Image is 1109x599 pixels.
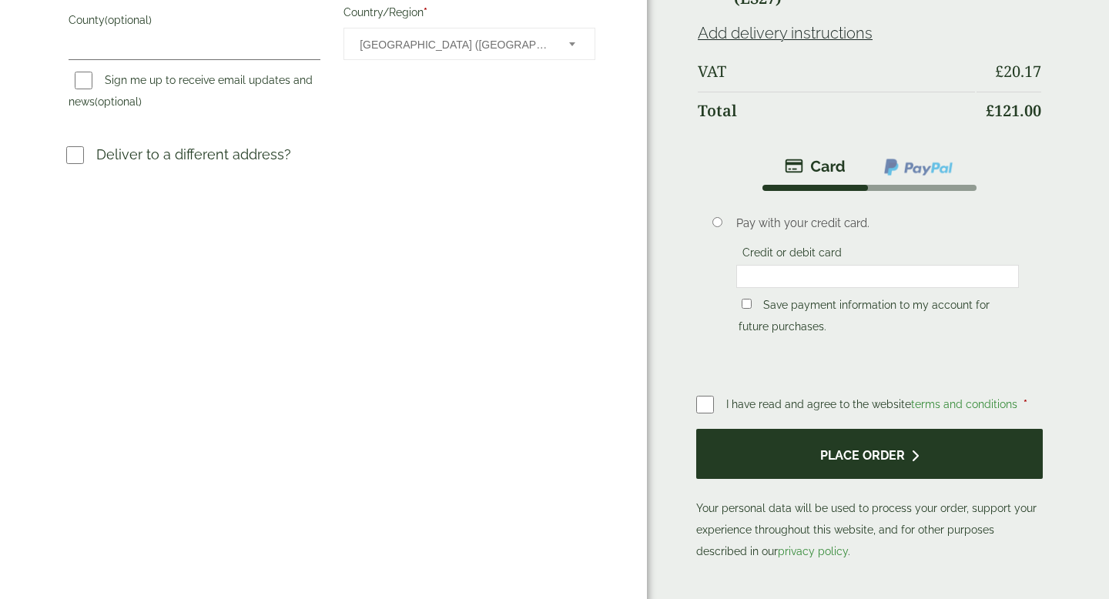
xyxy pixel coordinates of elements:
[343,2,595,28] label: Country/Region
[986,100,1041,121] bdi: 121.00
[696,429,1043,562] p: Your personal data will be used to process your order, support your experience throughout this we...
[911,398,1017,410] a: terms and conditions
[785,157,846,176] img: stripe.png
[105,14,152,26] span: (optional)
[736,246,848,263] label: Credit or debit card
[360,28,548,61] span: United Kingdom (UK)
[96,144,291,165] p: Deliver to a different address?
[698,24,873,42] a: Add delivery instructions
[95,95,142,108] span: (optional)
[343,28,595,60] span: Country/Region
[69,74,313,112] label: Sign me up to receive email updates and news
[883,157,954,177] img: ppcp-gateway.png
[726,398,1020,410] span: I have read and agree to the website
[1024,398,1027,410] abbr: required
[778,545,848,557] a: privacy policy
[424,6,427,18] abbr: required
[698,53,975,90] th: VAT
[741,269,1014,283] iframe: Secure card payment input frame
[739,299,990,337] label: Save payment information to my account for future purchases.
[69,9,320,35] label: County
[696,429,1043,479] button: Place order
[995,61,1003,82] span: £
[75,72,92,89] input: Sign me up to receive email updates and news(optional)
[995,61,1041,82] bdi: 20.17
[698,92,975,129] th: Total
[736,215,1019,232] p: Pay with your credit card.
[986,100,994,121] span: £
